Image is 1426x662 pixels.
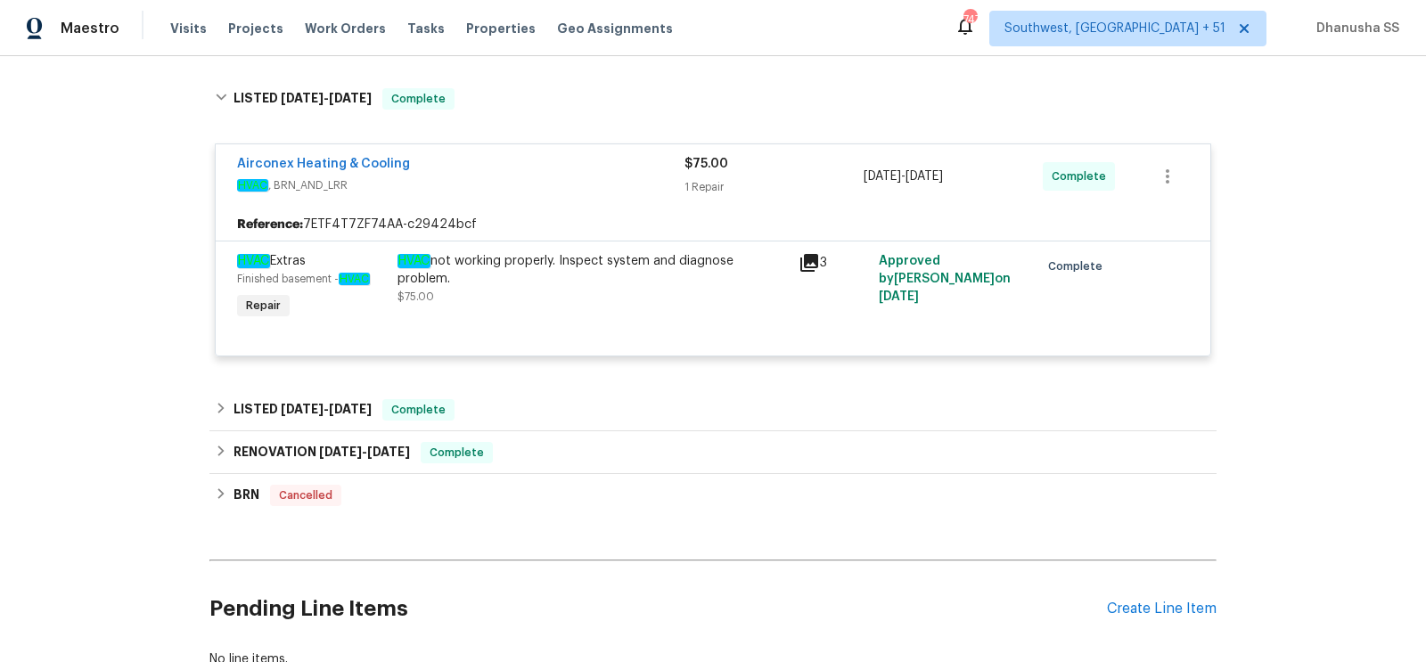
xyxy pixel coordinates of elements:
[1052,168,1113,185] span: Complete
[216,208,1210,241] div: 7ETF4T7ZF74AA-c29424bcf
[684,158,728,170] span: $75.00
[281,92,324,104] span: [DATE]
[281,92,372,104] span: -
[684,178,864,196] div: 1 Repair
[237,179,268,192] em: HVAC
[329,92,372,104] span: [DATE]
[281,403,372,415] span: -
[237,176,684,194] span: , BRN_AND_LRR
[237,254,306,268] span: Extras
[234,88,372,110] h6: LISTED
[209,474,1217,517] div: BRN Cancelled
[397,291,434,302] span: $75.00
[864,168,943,185] span: -
[319,445,410,458] span: -
[234,442,410,463] h6: RENOVATION
[239,297,288,315] span: Repair
[209,70,1217,127] div: LISTED [DATE]-[DATE]Complete
[234,399,372,421] h6: LISTED
[209,568,1107,650] h2: Pending Line Items
[864,170,901,183] span: [DATE]
[209,431,1217,474] div: RENOVATION [DATE]-[DATE]Complete
[1107,601,1217,617] div: Create Line Item
[1048,257,1110,275] span: Complete
[1309,20,1399,37] span: Dhanusha SS
[305,20,386,37] span: Work Orders
[384,90,453,108] span: Complete
[422,444,491,462] span: Complete
[237,216,303,233] b: Reference:
[557,20,673,37] span: Geo Assignments
[319,445,362,458] span: [DATE]
[384,401,453,419] span: Complete
[879,255,1011,303] span: Approved by [PERSON_NAME] on
[397,252,788,288] div: not working properly. Inspect system and diagnose problem.
[1004,20,1225,37] span: Southwest, [GEOGRAPHIC_DATA] + 51
[799,252,868,274] div: 3
[234,485,259,506] h6: BRN
[61,20,119,37] span: Maestro
[397,254,430,268] em: HVAC
[329,403,372,415] span: [DATE]
[237,158,410,170] a: Airconex Heating & Cooling
[879,290,919,303] span: [DATE]
[209,388,1217,431] div: LISTED [DATE]-[DATE]Complete
[466,20,536,37] span: Properties
[272,486,340,504] span: Cancelled
[367,445,410,458] span: [DATE]
[963,11,976,29] div: 747
[906,170,943,183] span: [DATE]
[170,20,207,37] span: Visits
[339,273,370,285] em: HVAC
[228,20,283,37] span: Projects
[407,22,445,35] span: Tasks
[237,274,370,284] span: Finished basement -
[237,254,270,268] em: HVAC
[281,403,324,415] span: [DATE]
